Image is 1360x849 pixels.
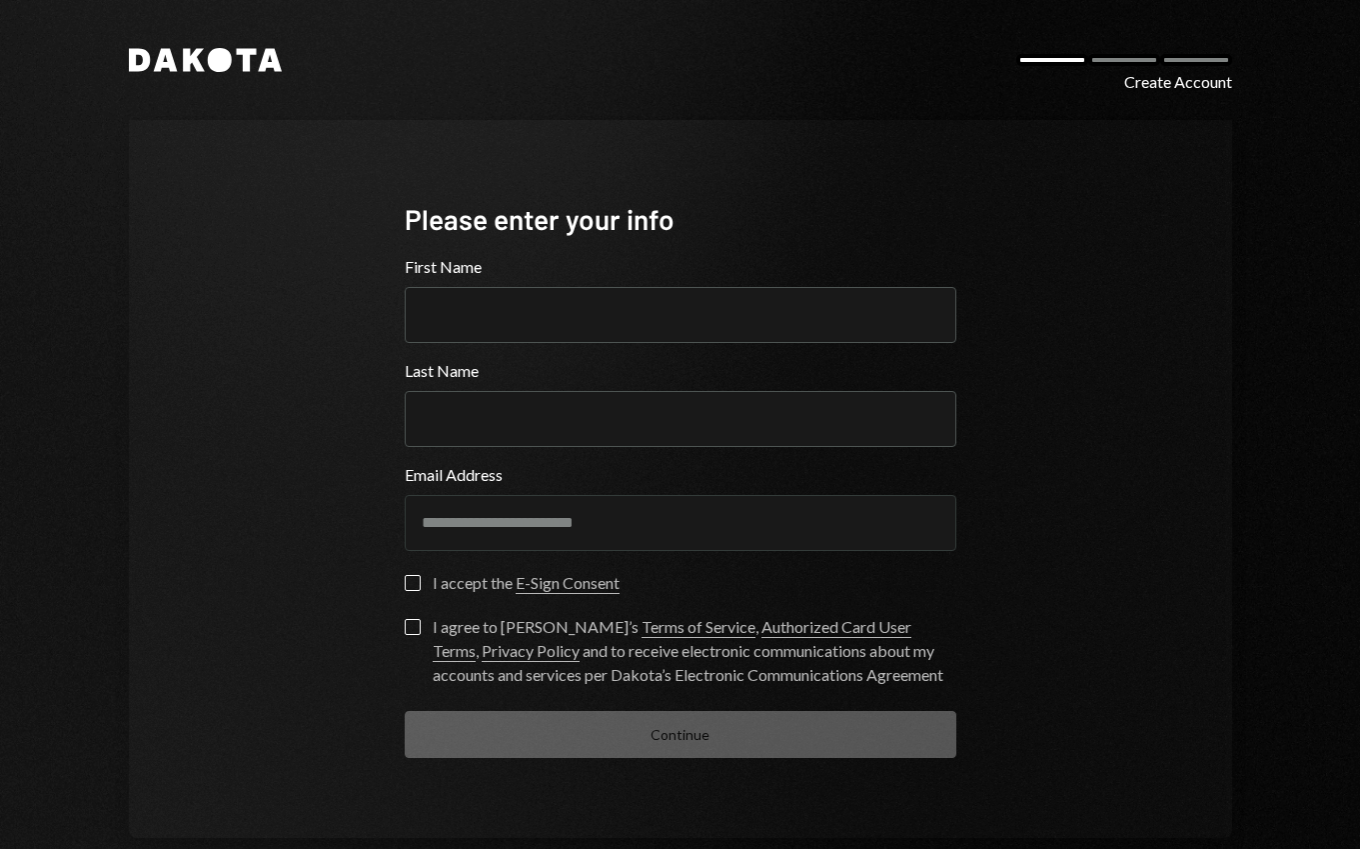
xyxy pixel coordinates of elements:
[405,619,421,635] button: I agree to [PERSON_NAME]’s Terms of Service, Authorized Card User Terms, Privacy Policy and to re...
[405,200,956,239] div: Please enter your info
[482,641,580,662] a: Privacy Policy
[405,575,421,591] button: I accept the E-Sign Consent
[516,573,620,594] a: E-Sign Consent
[405,359,956,383] label: Last Name
[405,463,956,487] label: Email Address
[433,615,956,687] div: I agree to [PERSON_NAME]’s , , and to receive electronic communications about my accounts and ser...
[642,617,755,638] a: Terms of Service
[433,617,911,662] a: Authorized Card User Terms
[433,571,620,595] div: I accept the
[405,255,956,279] label: First Name
[1124,70,1232,94] div: Create Account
